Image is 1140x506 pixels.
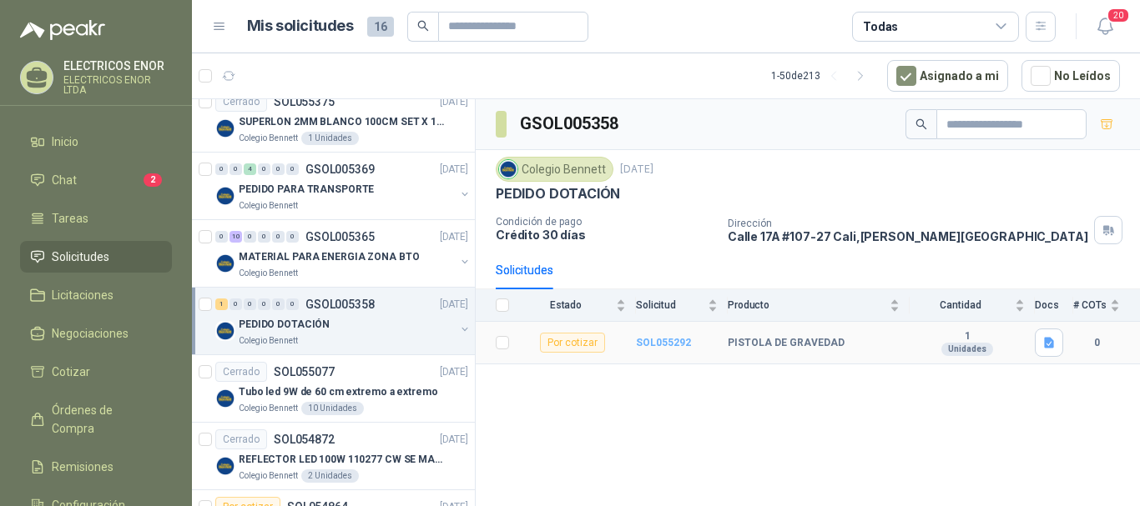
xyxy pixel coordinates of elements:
[192,423,475,490] a: CerradoSOL054872[DATE] Company LogoREFLECTOR LED 100W 110277 CW SE MARCA: PILA BY PHILIPSColegio ...
[728,289,910,322] th: Producto
[286,298,299,310] div: 0
[52,458,113,476] span: Remisiones
[258,163,270,175] div: 0
[230,231,242,243] div: 10
[52,401,156,438] span: Órdenes de Compra
[887,60,1008,92] button: Asignado a mi
[1073,289,1140,322] th: # COTs
[636,337,691,348] a: SOL055292
[440,162,468,178] p: [DATE]
[20,279,172,311] a: Licitaciones
[274,366,335,378] p: SOL055077
[440,432,468,448] p: [DATE]
[286,163,299,175] div: 0
[239,132,298,145] p: Colegio Bennett
[916,118,927,130] span: search
[215,298,228,310] div: 1
[20,394,172,444] a: Órdenes de Compra
[728,337,845,350] b: PISTOLA DE GRAVEDAD
[440,94,468,110] p: [DATE]
[367,17,394,37] span: 16
[239,469,298,483] p: Colegio Bennett
[244,298,256,310] div: 0
[215,186,235,206] img: Company Logo
[305,163,375,175] p: GSOL005369
[52,324,129,343] span: Negociaciones
[239,317,330,333] p: PEDIDO DOTACIÓN
[620,162,653,178] p: [DATE]
[863,18,898,36] div: Todas
[1090,12,1120,42] button: 20
[771,63,874,89] div: 1 - 50 de 213
[52,363,90,381] span: Cotizar
[286,231,299,243] div: 0
[519,289,636,322] th: Estado
[1073,335,1120,351] b: 0
[274,433,335,445] p: SOL054872
[215,118,235,138] img: Company Logo
[728,218,1088,229] p: Dirección
[499,160,517,178] img: Company Logo
[1073,299,1107,311] span: # COTs
[20,318,172,349] a: Negociaciones
[52,133,78,151] span: Inicio
[20,241,172,273] a: Solicitudes
[52,286,113,304] span: Licitaciones
[496,261,553,279] div: Solicitudes
[20,356,172,388] a: Cotizar
[192,85,475,153] a: CerradoSOL055375[DATE] Company LogoSUPERLON 2MM BLANCO 100CM SET X 150 METROSColegio Bennett1 Uni...
[239,452,446,468] p: REFLECTOR LED 100W 110277 CW SE MARCA: PILA BY PHILIPS
[20,126,172,158] a: Inicio
[239,384,437,400] p: Tubo led 9W de 60 cm extremo a extremo
[215,92,267,112] div: Cerrado
[440,364,468,380] p: [DATE]
[910,330,1025,343] b: 1
[215,159,472,213] a: 0 0 4 0 0 0 GSOL005369[DATE] Company LogoPEDIDO PARA TRANSPORTEColegio Bennett
[417,20,429,32] span: search
[20,451,172,483] a: Remisiones
[496,185,620,203] p: PEDIDO DOTACIÓN
[301,402,364,415] div: 10 Unidades
[20,20,105,40] img: Logo peakr
[52,171,77,189] span: Chat
[20,164,172,196] a: Chat2
[215,456,235,476] img: Company Logo
[215,429,267,449] div: Cerrado
[1107,8,1130,23] span: 20
[239,334,298,348] p: Colegio Bennett
[272,298,285,310] div: 0
[215,231,228,243] div: 0
[230,163,242,175] div: 0
[63,75,172,95] p: ELECTRICOS ENOR LTDA
[272,231,285,243] div: 0
[239,199,298,213] p: Colegio Bennett
[301,469,359,483] div: 2 Unidades
[239,182,374,198] p: PEDIDO PARA TRANSPORTE
[244,231,256,243] div: 0
[52,209,88,228] span: Tareas
[941,343,993,356] div: Unidades
[215,163,228,175] div: 0
[215,227,472,280] a: 0 10 0 0 0 0 GSOL005365[DATE] Company LogoMATERIAL PARA ENERGIA ZONA BTOColegio Bennett
[272,163,285,175] div: 0
[239,267,298,280] p: Colegio Bennett
[540,333,605,353] div: Por cotizar
[301,132,359,145] div: 1 Unidades
[247,14,354,38] h1: Mis solicitudes
[215,253,235,273] img: Company Logo
[144,173,162,187] span: 2
[496,228,714,242] p: Crédito 30 días
[215,294,472,348] a: 1 0 0 0 0 0 GSOL005358[DATE] Company LogoPEDIDO DOTACIÓNColegio Bennett
[258,231,270,243] div: 0
[258,298,270,310] div: 0
[910,299,1011,311] span: Cantidad
[728,229,1088,243] p: Calle 17A #107-27 Cali , [PERSON_NAME][GEOGRAPHIC_DATA]
[636,289,728,322] th: Solicitud
[239,114,446,130] p: SUPERLON 2MM BLANCO 100CM SET X 150 METROS
[440,297,468,313] p: [DATE]
[192,355,475,423] a: CerradoSOL055077[DATE] Company LogoTubo led 9W de 60 cm extremo a extremoColegio Bennett10 Unidades
[496,157,613,182] div: Colegio Bennett
[239,402,298,415] p: Colegio Bennett
[230,298,242,310] div: 0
